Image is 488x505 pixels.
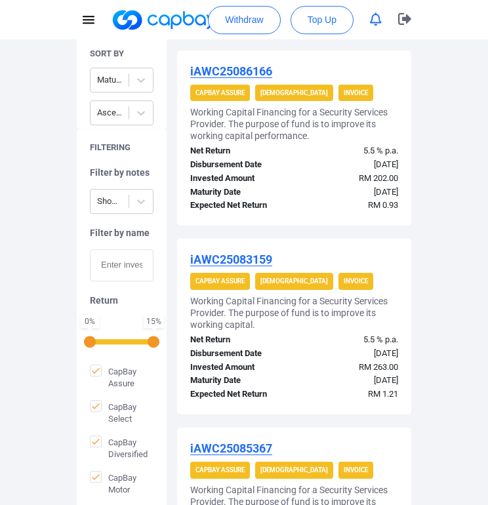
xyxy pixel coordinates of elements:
[180,361,295,374] div: Invested Amount
[190,441,272,455] u: iAWC25085367
[180,347,295,361] div: Disbursement Date
[190,253,272,266] u: iAWC25083159
[90,365,153,390] span: CapBay Assure
[260,89,328,96] strong: [DEMOGRAPHIC_DATA]
[344,277,368,285] strong: Invoice
[90,471,153,496] span: CapBay Motor
[90,435,153,460] span: CapBay Diversified
[260,277,328,285] strong: [DEMOGRAPHIC_DATA]
[295,347,409,361] div: [DATE]
[195,277,245,285] strong: CapBay Assure
[90,227,153,239] h5: Filter by name
[146,317,161,325] div: 15 %
[90,142,131,153] h5: Filtering
[190,295,398,331] h5: Working Capital Financing for a Security Services Provider. The purpose of fund is to improve its...
[190,106,398,142] h5: Working Capital Financing for a Security Services Provider. The purpose of fund is to improve its...
[295,144,409,158] div: 5.5 % p.a.
[180,388,295,401] div: Expected Net Return
[368,200,398,210] span: RM 0.93
[308,13,336,27] span: Top Up
[295,186,409,199] div: [DATE]
[180,186,295,199] div: Maturity Date
[260,466,328,474] strong: [DEMOGRAPHIC_DATA]
[180,144,295,158] div: Net Return
[90,249,153,281] input: Enter investment note name
[295,374,409,388] div: [DATE]
[344,89,368,96] strong: Invoice
[359,362,398,372] span: RM 263.00
[180,172,295,186] div: Invested Amount
[344,466,368,474] strong: Invoice
[90,48,124,60] h5: Sort By
[180,374,295,388] div: Maturity Date
[208,6,280,34] button: Withdraw
[295,333,409,347] div: 5.5 % p.a.
[90,400,153,425] span: CapBay Select
[195,466,245,474] strong: CapBay Assure
[190,64,272,78] u: iAWC25086166
[359,173,398,183] span: RM 202.00
[83,317,96,325] div: 0 %
[180,199,295,212] div: Expected Net Return
[295,158,409,172] div: [DATE]
[90,167,153,178] h5: Filter by notes
[368,389,398,399] span: RM 1.21
[291,6,354,34] button: Top Up
[195,89,245,96] strong: CapBay Assure
[180,158,295,172] div: Disbursement Date
[90,294,153,306] h5: Return
[180,333,295,347] div: Net Return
